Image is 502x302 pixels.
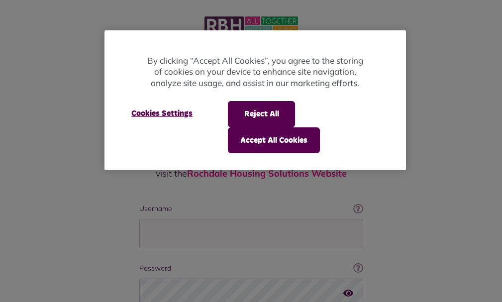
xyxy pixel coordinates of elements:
[119,101,204,126] button: Cookies Settings
[228,127,320,153] button: Accept All Cookies
[104,30,405,170] div: Privacy
[228,101,295,127] button: Reject All
[104,30,405,170] div: Cookie banner
[144,55,366,89] p: By clicking “Accept All Cookies”, you agree to the storing of cookies on your device to enhance s...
